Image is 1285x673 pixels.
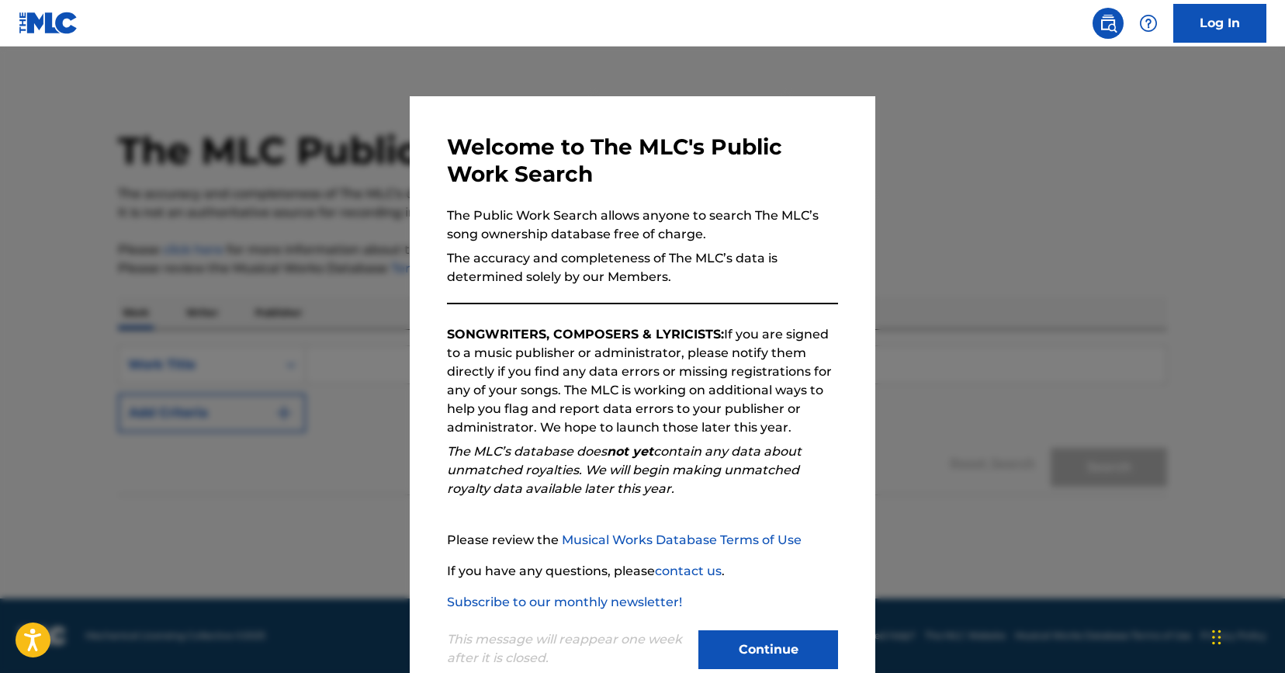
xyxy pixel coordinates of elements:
p: If you are signed to a music publisher or administrator, please notify them directly if you find ... [447,325,838,437]
p: This message will reappear one week after it is closed. [447,630,689,668]
p: The Public Work Search allows anyone to search The MLC’s song ownership database free of charge. [447,206,838,244]
p: The accuracy and completeness of The MLC’s data is determined solely by our Members. [447,249,838,286]
em: The MLC’s database does contain any data about unmatched royalties. We will begin making unmatche... [447,444,802,496]
strong: SONGWRITERS, COMPOSERS & LYRICISTS: [447,327,724,342]
a: Musical Works Database Terms of Use [562,533,802,547]
p: If you have any questions, please . [447,562,838,581]
iframe: Chat Widget [1207,598,1285,673]
div: Help [1133,8,1164,39]
a: Log In [1173,4,1266,43]
a: contact us [655,564,722,578]
img: search [1099,14,1117,33]
img: MLC Logo [19,12,78,34]
button: Continue [698,630,838,669]
img: help [1139,14,1158,33]
a: Public Search [1093,8,1124,39]
div: Drag [1212,614,1221,661]
p: Please review the [447,531,838,550]
a: Subscribe to our monthly newsletter! [447,595,682,609]
h3: Welcome to The MLC's Public Work Search [447,134,838,188]
strong: not yet [607,444,653,459]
